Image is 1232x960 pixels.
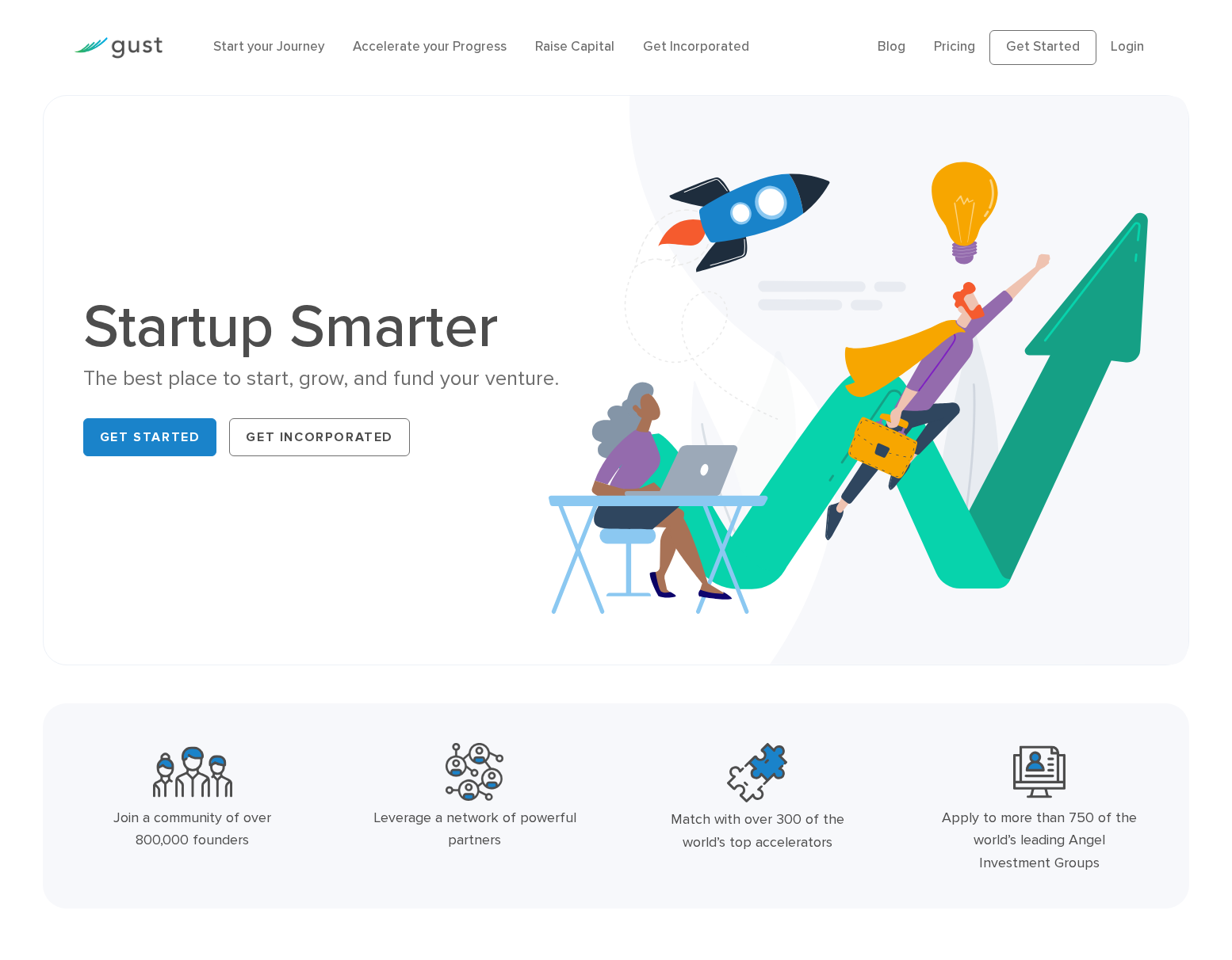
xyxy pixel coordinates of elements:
[213,39,324,55] a: Start your Journey
[1111,39,1144,55] a: Login
[372,807,579,853] div: Leverage a network of powerful partners
[654,809,861,855] div: Match with over 300 of the world’s top accelerators
[535,39,614,55] a: Raise Capital
[83,297,604,357] h1: Startup Smarter
[936,807,1143,875] div: Apply to more than 750 of the world’s leading Angel Investment Groups
[549,96,1188,665] img: Startup Smarter Hero
[153,743,232,801] img: Community Founders
[934,39,975,55] a: Pricing
[229,418,410,456] a: Get Incorporated
[878,39,905,55] a: Blog
[74,37,163,59] img: Gust Logo
[1013,743,1066,801] img: Leading Angel Investment
[643,39,749,55] a: Get Incorporated
[353,39,507,55] a: Accelerate your Progress
[727,743,787,803] img: Top Accelerators
[83,418,217,456] a: Get Started
[83,365,604,393] div: The best place to start, grow, and fund your venture.
[989,30,1096,65] a: Get Started
[446,743,503,801] img: Powerful Partners
[89,807,296,853] div: Join a community of over 800,000 founders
